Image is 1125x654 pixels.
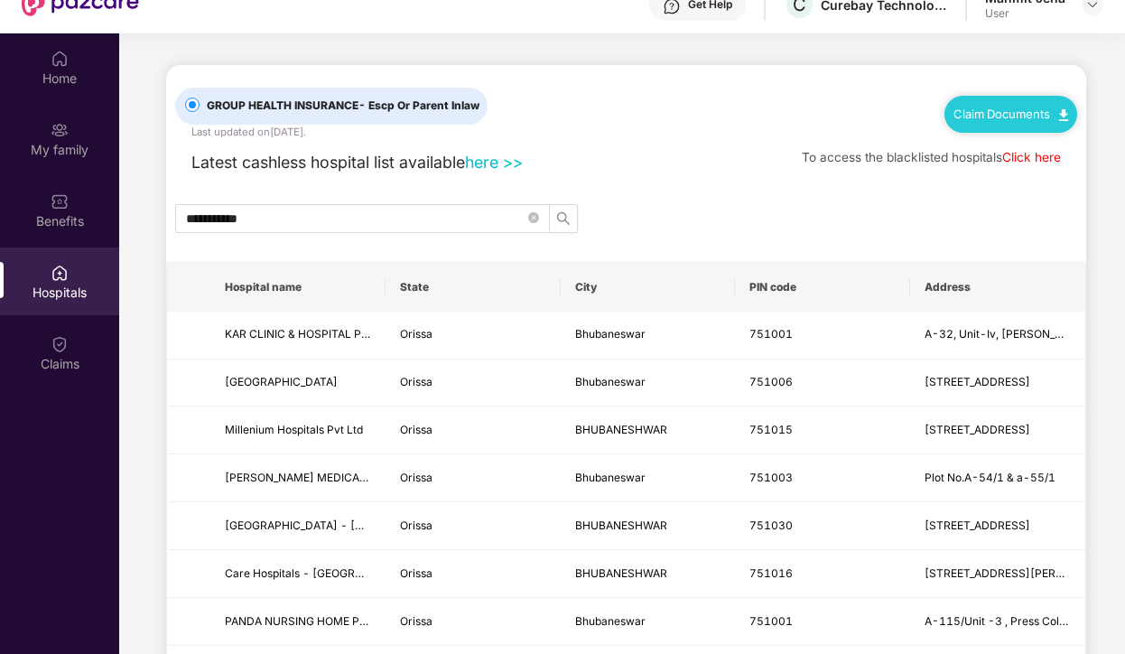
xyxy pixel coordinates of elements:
td: Bhubaneswar [561,598,736,646]
th: PIN code [735,263,910,312]
td: BHUBANESHWAR [561,550,736,598]
span: [STREET_ADDRESS][PERSON_NAME] [925,566,1120,580]
td: BHUBANESHWAR [561,406,736,454]
div: User [985,6,1065,21]
span: Orissa [400,375,432,388]
td: BHUBANESHWAR [561,502,736,550]
span: Latest cashless hospital list available [191,153,465,172]
td: Millenium Hospitals Pvt Ltd [210,406,386,454]
td: Plot No.A-54/1 & a-55/1 [910,454,1085,502]
span: BHUBANESHWAR [575,519,667,532]
span: Millenium Hospitals Pvt Ltd [225,423,363,436]
span: Hospital name [225,280,371,294]
span: Bhubaneswar [575,614,646,628]
a: Claim Documents [953,107,1068,121]
span: Orissa [400,327,432,341]
span: search [550,211,577,226]
span: [STREET_ADDRESS] [925,375,1030,388]
span: Plot No.A-54/1 & a-55/1 [925,471,1055,484]
td: Orissa [386,360,561,407]
td: VIVEKANAND MEDICAL MISSION LIMITED [210,454,386,502]
span: 751015 [749,423,793,436]
td: Orissa [386,454,561,502]
span: 751003 [749,471,793,484]
img: svg+xml;base64,PHN2ZyB3aWR0aD0iMjAiIGhlaWdodD0iMjAiIHZpZXdCb3g9IjAgMCAyMCAyMCIgZmlsbD0ibm9uZSIgeG... [51,121,69,139]
span: KAR CLINIC & HOSPITAL PVT LTD. [225,327,402,341]
td: Orissa [386,406,561,454]
img: svg+xml;base64,PHN2ZyBpZD0iQmVuZWZpdHMiIHhtbG5zPSJodHRwOi8vd3d3LnczLm9yZy8yMDAwL3N2ZyIgd2lkdGg9Ij... [51,192,69,210]
span: BHUBANESHWAR [575,566,667,580]
td: Bhubaneswar [561,454,736,502]
span: BHUBANESHWAR [575,423,667,436]
td: N-1/258,Irc Village,Nayapalli,Bhubaneswar [910,406,1085,454]
img: svg+xml;base64,PHN2ZyB4bWxucz0iaHR0cDovL3d3dy53My5vcmcvMjAwMC9zdmciIHdpZHRoPSIxMC40IiBoZWlnaHQ9Ij... [1059,109,1068,121]
span: Orissa [400,519,432,532]
td: AMRI Hospital - Bhubaneswar [210,502,386,550]
span: - Escp Or Parent Inlaw [358,98,479,112]
td: A-115/Unit -3 , Press Colony [910,598,1085,646]
span: close-circle [528,210,539,227]
span: [GEOGRAPHIC_DATA] - [GEOGRAPHIC_DATA] [225,519,463,532]
span: Bhubaneswar [575,327,646,341]
span: A-32, Unit-Iv, [PERSON_NAME] Nagar [925,327,1125,341]
td: Bhubaneswar [561,312,736,360]
td: Orissa [386,312,561,360]
td: Orissa [386,598,561,646]
span: Orissa [400,566,432,580]
img: svg+xml;base64,PHN2ZyBpZD0iSG9tZSIgeG1sbnM9Imh0dHA6Ly93d3cudzMub3JnLzIwMDAvc3ZnIiB3aWR0aD0iMjAiIG... [51,50,69,68]
div: Last updated on [DATE] . [191,125,306,141]
span: Bhubaneswar [575,471,646,484]
span: 751030 [749,519,793,532]
td: Plot No . 210/1320 , Sarala Nagar, Near Okilbag , Laxminagar [910,360,1085,407]
span: Orissa [400,614,432,628]
span: [STREET_ADDRESS] [925,423,1030,436]
span: 751001 [749,614,793,628]
td: A-32, Unit-Iv, Bhouma Nagar [910,312,1085,360]
a: here >> [465,153,523,172]
span: GROUP HEALTH INSURANCE [200,98,487,115]
span: [PERSON_NAME] MEDICAL MISSION LIMITED [225,471,460,484]
td: Plot No. 1, Beside Satya Sai Enclave, Khandagiri [910,502,1085,550]
img: svg+xml;base64,PHN2ZyBpZD0iQ2xhaW0iIHhtbG5zPSJodHRwOi8vd3d3LnczLm9yZy8yMDAwL3N2ZyIgd2lkdGg9IjIwIi... [51,335,69,353]
button: search [549,204,578,233]
th: State [386,263,561,312]
td: Orissa [386,502,561,550]
span: Care Hospitals - [GEOGRAPHIC_DATA] [225,566,425,580]
span: Address [925,280,1071,294]
span: Bhubaneswar [575,375,646,388]
span: Orissa [400,423,432,436]
td: 324, Prachi Enclave, Chandrasekharpur, Bhubaneswar [910,550,1085,598]
td: KAR CLINIC & HOSPITAL PVT LTD. [210,312,386,360]
span: close-circle [528,212,539,223]
span: [GEOGRAPHIC_DATA] [225,375,338,388]
span: 751006 [749,375,793,388]
span: PANDA NURSING HOME PVT. LTD. [225,614,403,628]
th: Hospital name [210,263,386,312]
td: Care Hospitals - Bhubaneswar [210,550,386,598]
span: A-115/Unit -3 , Press Colony [925,614,1078,628]
th: Address [910,263,1085,312]
th: City [561,263,736,312]
a: Click here [1002,150,1061,164]
span: To access the blacklisted hospitals [802,150,1002,164]
span: [STREET_ADDRESS] [925,519,1030,532]
td: Orissa [386,550,561,598]
td: Bhubaneswar [561,360,736,407]
span: 751016 [749,566,793,580]
img: svg+xml;base64,PHN2ZyBpZD0iSG9zcGl0YWxzIiB4bWxucz0iaHR0cDovL3d3dy53My5vcmcvMjAwMC9zdmciIHdpZHRoPS... [51,264,69,282]
span: Orissa [400,471,432,484]
td: PADMA HOSPITAL & RESEARCH CENTRE [210,360,386,407]
td: PANDA NURSING HOME PVT. LTD. [210,598,386,646]
span: 751001 [749,327,793,341]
